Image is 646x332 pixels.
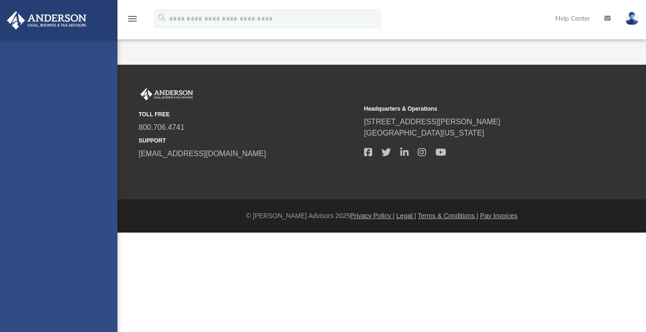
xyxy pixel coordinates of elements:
i: search [157,13,167,23]
a: menu [127,18,138,24]
a: Pay Invoices [480,212,517,219]
a: Privacy Policy | [350,212,395,219]
small: TOLL FREE [139,110,358,119]
small: SUPPORT [139,136,358,145]
a: [STREET_ADDRESS][PERSON_NAME] [364,118,500,126]
div: © [PERSON_NAME] Advisors 2025 [117,211,646,221]
small: Headquarters & Operations [364,105,583,113]
a: Legal | [397,212,416,219]
img: User Pic [625,12,639,25]
i: menu [127,13,138,24]
a: Terms & Conditions | [418,212,478,219]
a: [GEOGRAPHIC_DATA][US_STATE] [364,129,484,137]
a: 800.706.4741 [139,123,185,131]
img: Anderson Advisors Platinum Portal [139,88,195,100]
img: Anderson Advisors Platinum Portal [4,11,89,30]
a: [EMAIL_ADDRESS][DOMAIN_NAME] [139,150,266,158]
